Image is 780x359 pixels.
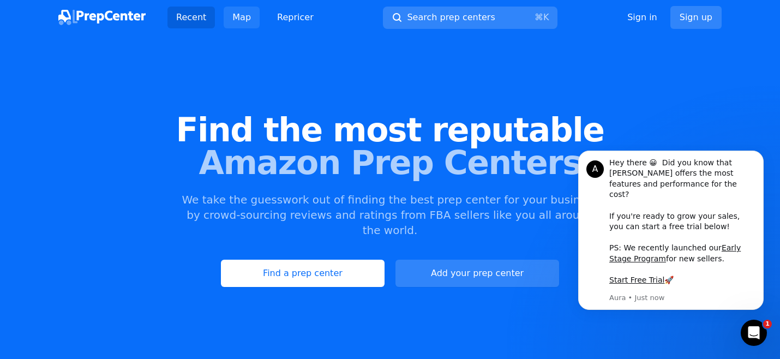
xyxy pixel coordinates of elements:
[535,12,543,22] kbd: ⌘
[383,7,557,29] button: Search prep centers⌘K
[763,320,772,328] span: 1
[221,260,385,287] a: Find a prep center
[562,145,780,330] iframe: Intercom notifications message
[17,113,763,146] span: Find the most reputable
[543,12,549,22] kbd: K
[17,146,763,179] span: Amazon Prep Centers
[224,7,260,28] a: Map
[627,11,657,24] a: Sign in
[395,260,559,287] a: Add your prep center
[407,11,495,24] span: Search prep centers
[58,10,146,25] img: PrepCenter
[181,192,599,238] p: We take the guesswork out of finding the best prep center for your business by crowd-sourcing rev...
[167,7,215,28] a: Recent
[741,320,767,346] iframe: Intercom live chat
[670,6,722,29] a: Sign up
[268,7,322,28] a: Repricer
